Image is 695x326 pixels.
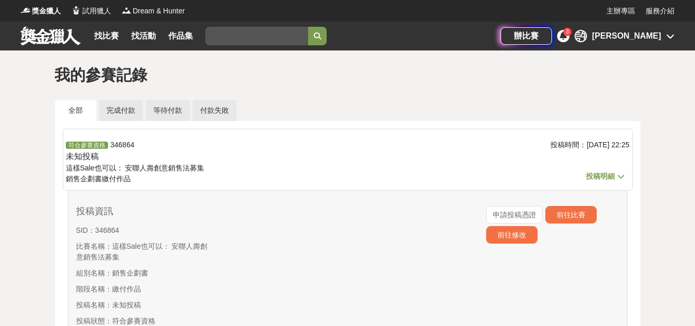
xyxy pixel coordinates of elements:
span: 繳付作品 [102,175,131,183]
a: 作品集 [164,29,197,43]
a: 服務介紹 [646,6,674,16]
a: 辦比賽 [501,27,552,45]
img: Logo [71,5,81,15]
h1: 我的參賽記錄 [55,66,641,84]
span: 投稿名稱： [76,301,112,309]
a: 等待付款 [146,100,190,121]
a: LogoDream & Hunter [121,6,185,16]
button: 前往修改 [486,226,538,244]
span: 這樣Sale也可以： 安聯人壽創意銷售法募集 [66,164,205,172]
a: 找活動 [127,29,160,43]
a: Logo獎金獵人 [21,6,61,16]
span: 3 [566,29,569,35]
span: 試用獵人 [82,6,111,16]
span: 346864 [111,141,135,149]
span: 這樣Sale也可以： 安聯人壽創意銷售法募集 [76,242,208,261]
a: 完成付款 [99,100,143,121]
a: 全部 [55,100,96,121]
span: 未知投稿 [66,152,99,161]
span: 符合參賽資格 [66,142,108,149]
span: 銷售企劃書 [112,269,148,277]
span: 未知投稿 [112,301,141,309]
span: 階段名稱： [76,285,112,293]
div: 許 [575,30,587,42]
span: 投稿明細 [586,172,615,180]
span: Dream & Hunter [133,6,185,16]
span: 繳付作品 [112,285,141,293]
span: 投稿狀態： [76,317,112,325]
span: SID： [76,226,95,234]
span: 符合參賽資格 [112,317,155,325]
a: 找比賽 [90,29,123,43]
span: 比賽名稱： [76,242,112,250]
h3: 投稿資訊 [76,206,212,217]
a: Logo試用獵人 [71,6,111,16]
span: 申請投稿憑證 [493,211,536,219]
img: Logo [21,5,31,15]
a: 申請投稿憑證 [486,206,543,224]
span: 組別名稱： [76,269,112,277]
img: Logo [121,5,132,15]
a: 主辦專區 [607,6,635,16]
div: [PERSON_NAME] [592,30,661,42]
span: 銷售企劃書 [66,175,102,183]
span: 獎金獵人 [32,6,61,16]
a: 付款失敗 [192,100,237,121]
span: 346864 [95,226,119,234]
span: 投稿時間： [DATE] 22:25 [550,141,629,149]
button: 前往比賽 [545,206,597,224]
